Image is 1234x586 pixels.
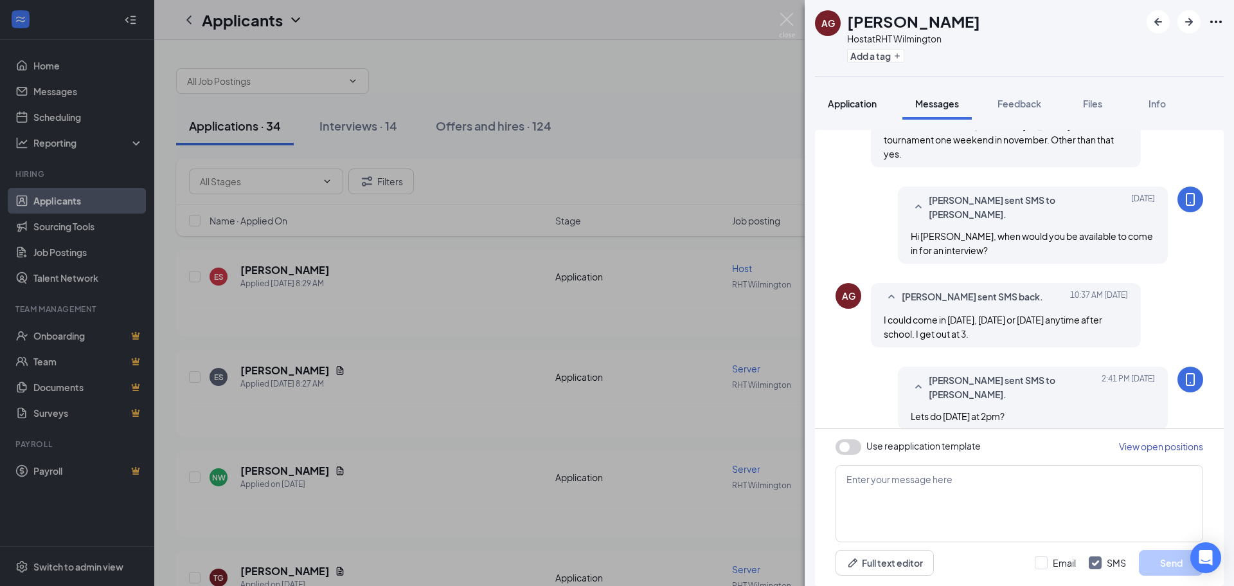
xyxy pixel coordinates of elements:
[911,380,926,395] svg: SmallChevronUp
[1183,192,1198,207] svg: MobileSms
[836,550,934,576] button: Full text editorPen
[1102,373,1155,401] span: [DATE] 2:41 PM
[828,98,877,109] span: Application
[911,199,926,215] svg: SmallChevronUp
[915,98,959,109] span: Messages
[911,410,1005,422] span: Lets do [DATE] at 2pm?
[884,289,899,305] svg: SmallChevronUp
[1190,542,1221,573] div: Open Intercom Messenger
[1139,550,1203,576] button: Send
[997,98,1041,109] span: Feedback
[929,373,1097,401] span: [PERSON_NAME] sent SMS to [PERSON_NAME].
[866,439,981,452] span: Use reapplication template
[1177,10,1201,33] button: ArrowRight
[842,289,855,302] div: AG
[1149,98,1166,109] span: Info
[1083,98,1102,109] span: Files
[1183,372,1198,387] svg: MobileSms
[846,556,859,569] svg: Pen
[1147,10,1170,33] button: ArrowLeftNew
[1181,14,1197,30] svg: ArrowRight
[1150,14,1166,30] svg: ArrowLeftNew
[821,17,835,30] div: AG
[847,49,904,62] button: PlusAdd a tag
[893,52,901,60] svg: Plus
[911,230,1153,256] span: Hi [PERSON_NAME], when would you be available to come in for an interview?
[847,10,980,32] h1: [PERSON_NAME]
[1131,193,1155,221] span: [DATE]
[847,32,980,45] div: Host at RHT Wilmington
[929,193,1097,221] span: [PERSON_NAME] sent SMS to [PERSON_NAME].
[902,289,1043,305] span: [PERSON_NAME] sent SMS back.
[1208,14,1224,30] svg: Ellipses
[1070,289,1128,305] span: [DATE] 10:37 AM
[884,314,1102,340] span: I could come in [DATE], [DATE] or [DATE] anytime after school. I get out at 3.
[1119,441,1203,452] span: View open positions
